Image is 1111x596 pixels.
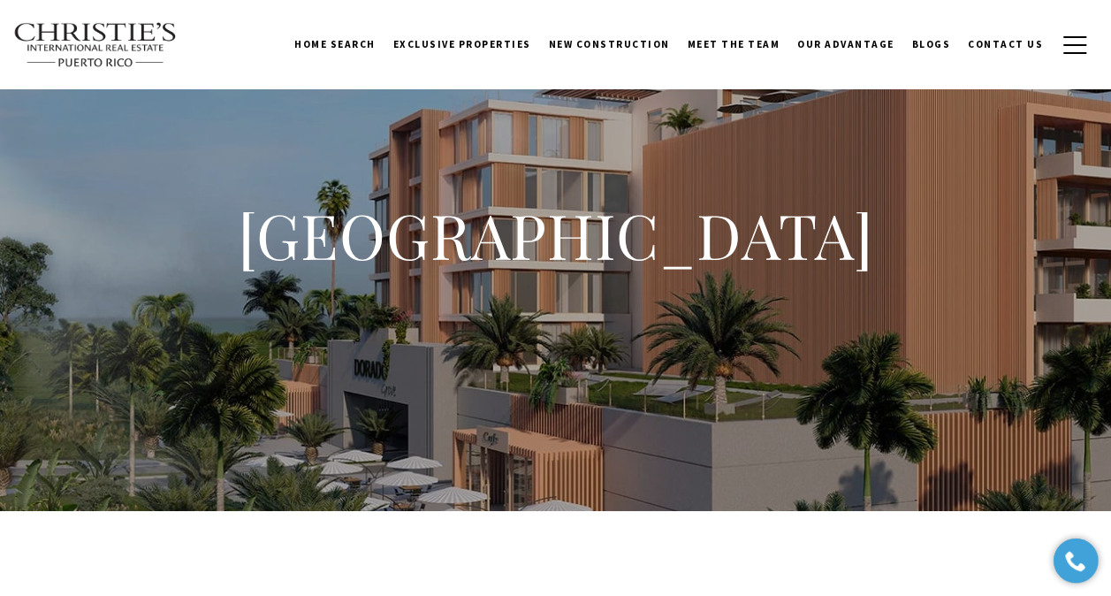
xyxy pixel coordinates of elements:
[912,38,951,50] span: Blogs
[679,22,789,66] a: Meet the Team
[797,38,894,50] span: Our Advantage
[202,196,909,274] h1: [GEOGRAPHIC_DATA]
[285,22,384,66] a: Home Search
[1052,19,1098,71] button: button
[13,22,178,68] img: Christie's International Real Estate text transparent background
[788,22,903,66] a: Our Advantage
[393,38,531,50] span: Exclusive Properties
[549,38,670,50] span: New Construction
[968,38,1043,50] span: Contact Us
[540,22,679,66] a: New Construction
[903,22,960,66] a: Blogs
[384,22,540,66] a: Exclusive Properties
